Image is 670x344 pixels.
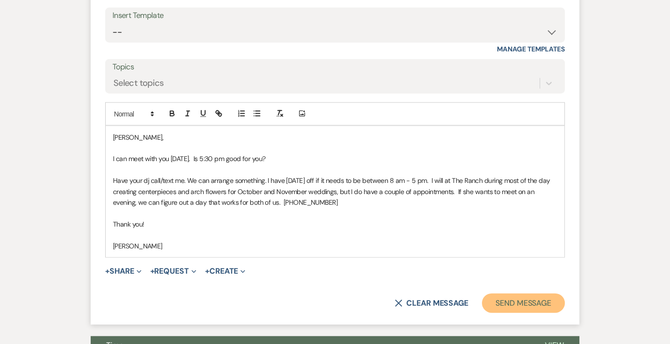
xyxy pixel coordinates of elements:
[205,267,209,275] span: +
[112,9,558,23] div: Insert Template
[112,60,558,74] label: Topics
[395,299,468,307] button: Clear message
[497,45,565,53] a: Manage Templates
[113,153,557,164] p: I can meet with you [DATE]. Is 5:30 pm good for you?
[113,175,557,208] p: Have your dj call/text me. We can arrange something. I have [DATE] off if it needs to be between ...
[150,267,196,275] button: Request
[113,77,164,90] div: Select topics
[113,241,557,251] p: [PERSON_NAME]
[150,267,155,275] span: +
[105,267,142,275] button: Share
[113,132,557,143] p: [PERSON_NAME],
[105,267,110,275] span: +
[113,219,557,229] p: Thank you!
[205,267,245,275] button: Create
[482,294,565,313] button: Send Message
